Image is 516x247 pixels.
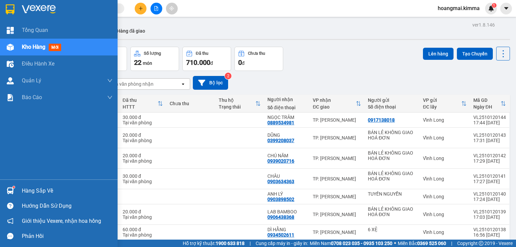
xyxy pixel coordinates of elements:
button: aim [166,3,178,14]
span: down [107,78,113,83]
img: icon-new-feature [488,5,494,11]
div: Mã GD [473,97,501,103]
div: Vĩnh Long [423,135,467,140]
strong: 1900 633 818 [216,241,245,246]
div: Hàng sắp về [22,186,113,196]
th: Toggle SortBy [119,95,166,113]
div: 17:27 [DATE] [473,179,506,184]
span: question-circle [7,203,13,209]
span: 1 [493,3,495,8]
div: 0903634363 [267,179,294,184]
img: warehouse-icon [7,60,14,68]
th: Toggle SortBy [309,95,364,113]
img: warehouse-icon [7,187,14,194]
div: CHÂU [267,173,306,179]
span: down [107,95,113,100]
div: 30.000 đ [123,173,163,179]
button: Tạo Chuyến [457,48,493,60]
div: Tại văn phòng [123,232,163,238]
div: NGỌC TRÂM [267,115,306,120]
div: 20.000 đ [123,132,163,138]
button: caret-down [500,3,512,14]
div: 6 XỆ [368,227,416,232]
div: TP. [PERSON_NAME] [313,230,361,235]
div: 0906438368 [267,214,294,220]
div: Chọn văn phòng nhận [107,81,154,87]
div: TP. [PERSON_NAME] [313,212,361,217]
div: CHÚ NĂM [267,153,306,158]
div: VL2510120141 [473,173,506,179]
svg: open [180,81,186,87]
div: Vĩnh Long [423,230,467,235]
div: Tại văn phòng [123,120,163,125]
sup: 1 [13,186,15,188]
span: message [7,233,13,239]
div: 30.000 đ [123,115,163,120]
div: 0903898502 [267,197,294,202]
th: Toggle SortBy [420,95,470,113]
img: warehouse-icon [7,77,14,84]
div: TP. [PERSON_NAME] [313,194,361,199]
span: đ [242,60,245,66]
div: VL2510120139 [473,209,506,214]
div: VP nhận [313,97,356,103]
span: caret-down [503,5,509,11]
div: VP gửi [423,97,461,103]
span: Quản Lý [22,76,41,85]
span: ⚪️ [394,242,396,245]
div: Chưa thu [248,51,265,56]
span: Kho hàng [22,44,45,50]
span: Điều hành xe [22,59,54,68]
div: ĐC giao [313,104,356,110]
span: Miền Bắc [398,240,446,247]
span: Cung cấp máy in - giấy in: [256,240,308,247]
span: đ [210,60,213,66]
div: Đã thu [123,97,158,103]
th: Toggle SortBy [470,95,509,113]
div: VL2510120144 [473,115,506,120]
div: 17:03 [DATE] [473,214,506,220]
sup: 1 [492,3,497,8]
div: LAB BAMBOO [267,209,306,214]
button: Lên hàng [423,48,454,60]
img: logo-vxr [6,4,14,14]
div: Tại văn phòng [123,214,163,220]
span: 0 [238,58,242,67]
div: Tại văn phòng [123,158,163,164]
img: solution-icon [7,94,14,101]
div: Chưa thu [170,101,212,106]
span: file-add [154,6,159,11]
div: Đã thu [196,51,208,56]
div: TP. [PERSON_NAME] [313,176,361,181]
div: 0399208037 [267,138,294,143]
span: | [451,240,452,247]
div: 0934502611 [267,232,294,238]
div: 17:31 [DATE] [473,138,506,143]
div: TUYẾN NGUYỄN [368,191,416,197]
div: Người nhận [267,97,306,102]
strong: 0369 525 060 [417,241,446,246]
div: Số điện thoại [267,105,306,110]
div: DÌ HẰNG [267,227,306,232]
div: BÁN LẺ KHÔNG GIAO HOÁ ĐƠN [368,206,416,217]
img: warehouse-icon [7,44,14,51]
div: Người gửi [368,97,416,103]
th: Toggle SortBy [215,95,264,113]
span: notification [7,218,13,224]
span: Giới thiệu Vexere, nhận hoa hồng [22,217,101,225]
span: món [143,60,152,66]
div: 17:29 [DATE] [473,158,506,164]
span: Miền Nam [310,240,392,247]
span: | [250,240,251,247]
div: Hướng dẫn sử dụng [22,201,113,211]
button: Bộ lọc [193,76,228,90]
span: aim [169,6,174,11]
img: dashboard-icon [7,27,14,34]
div: TP. [PERSON_NAME] [313,117,361,123]
div: 17:44 [DATE] [473,120,506,125]
button: Số lượng22món [130,47,179,71]
div: Vĩnh Long [423,156,467,161]
div: TP. [PERSON_NAME] [313,135,361,140]
div: Vĩnh Long [423,176,467,181]
div: 0939020716 [267,158,294,164]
